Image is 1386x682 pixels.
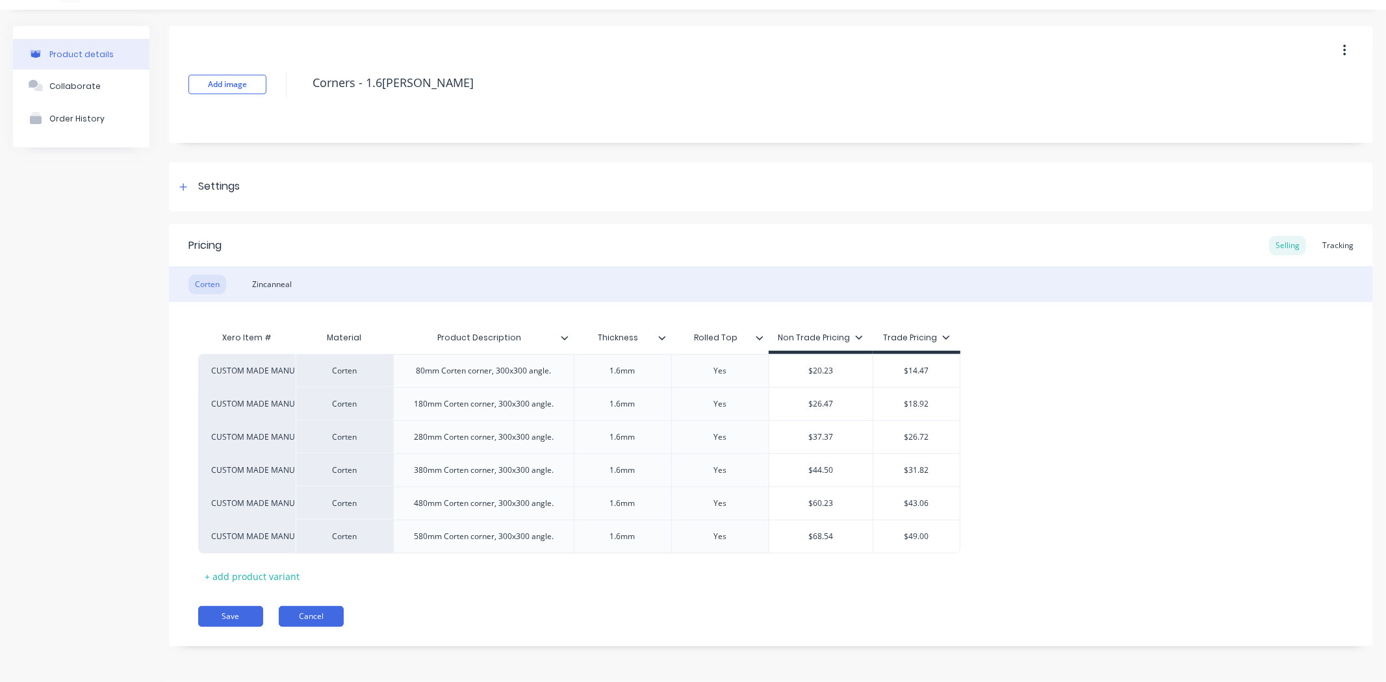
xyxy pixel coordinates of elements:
div: $26.47 [769,388,873,420]
div: Corten [188,275,226,294]
div: 280mm Corten corner, 300x300 angle. [404,429,564,446]
div: Product Description [393,322,566,354]
div: 580mm Corten corner, 300x300 angle. [404,528,564,545]
div: Yes [687,528,752,545]
div: CUSTOM MADE MANUFACTURECorten280mm Corten corner, 300x300 angle.1.6mmYes$37.37$26.72 [198,420,960,453]
div: + add product variant [198,566,306,587]
div: CUSTOM MADE MANUFACTURE [211,498,283,509]
textarea: Corners - 1.6[PERSON_NAME] [306,68,1238,98]
div: $44.50 [769,454,873,486]
div: CUSTOM MADE MANUFACTURECorten580mm Corten corner, 300x300 angle.1.6mmYes$68.54$49.00 [198,520,960,553]
div: Corten [296,420,393,453]
div: Corten [296,354,393,387]
div: $49.00 [873,520,960,553]
div: CUSTOM MADE MANUFACTURE [211,365,283,377]
div: CUSTOM MADE MANUFACTURECorten80mm Corten corner, 300x300 angle.1.6mmYes$20.23$14.47 [198,354,960,387]
div: 1.6mm [590,462,655,479]
div: 380mm Corten corner, 300x300 angle. [404,462,564,479]
div: Product Description [393,325,574,351]
div: Rolled Top [671,325,769,351]
div: CUSTOM MADE MANUFACTURECorten180mm Corten corner, 300x300 angle.1.6mmYes$26.47$18.92 [198,387,960,420]
div: CUSTOM MADE MANUFACTURE [211,464,283,476]
div: CUSTOM MADE MANUFACTURE [211,531,283,542]
div: Tracking [1316,236,1360,255]
div: CUSTOM MADE MANUFACTURECorten380mm Corten corner, 300x300 angle.1.6mmYes$44.50$31.82 [198,453,960,486]
div: Corten [296,453,393,486]
div: Settings [198,179,240,195]
button: Collaborate [13,69,149,102]
div: 80mm Corten corner, 300x300 angle. [405,362,561,379]
button: Save [198,606,263,627]
div: CUSTOM MADE MANUFACTURE [211,398,283,410]
button: Order History [13,102,149,134]
div: 1.6mm [590,429,655,446]
div: Xero Item # [198,325,296,351]
div: Thickness [574,325,671,351]
div: 1.6mm [590,528,655,545]
div: Material [296,325,393,351]
div: Corten [296,387,393,420]
div: 1.6mm [590,495,655,512]
div: 480mm Corten corner, 300x300 angle. [404,495,564,512]
div: $31.82 [873,454,960,486]
div: Selling [1269,236,1306,255]
div: Non Trade Pricing [778,332,863,344]
div: Yes [687,429,752,446]
div: Yes [687,396,752,412]
div: Trade Pricing [883,332,950,344]
div: Yes [687,462,752,479]
div: Corten [296,520,393,553]
div: $20.23 [769,355,873,387]
div: $14.47 [873,355,960,387]
div: $37.37 [769,421,873,453]
div: CUSTOM MADE MANUFACTURECorten480mm Corten corner, 300x300 angle.1.6mmYes$60.23$43.06 [198,486,960,520]
div: Collaborate [49,81,101,91]
div: Yes [687,362,752,379]
div: Yes [687,495,752,512]
div: Pricing [188,238,222,253]
div: Order History [49,114,105,123]
div: Thickness [574,322,663,354]
div: $43.06 [873,487,960,520]
button: Product details [13,39,149,69]
div: $26.72 [873,421,960,453]
button: Add image [188,75,266,94]
div: 180mm Corten corner, 300x300 angle. [404,396,564,412]
div: $60.23 [769,487,873,520]
div: CUSTOM MADE MANUFACTURE [211,431,283,443]
div: 1.6mm [590,396,655,412]
div: Rolled Top [671,322,761,354]
div: Zincanneal [246,275,298,294]
div: 1.6mm [590,362,655,379]
div: $18.92 [873,388,960,420]
div: $68.54 [769,520,873,553]
button: Cancel [279,606,344,627]
div: Corten [296,486,393,520]
div: Product details [49,49,114,59]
